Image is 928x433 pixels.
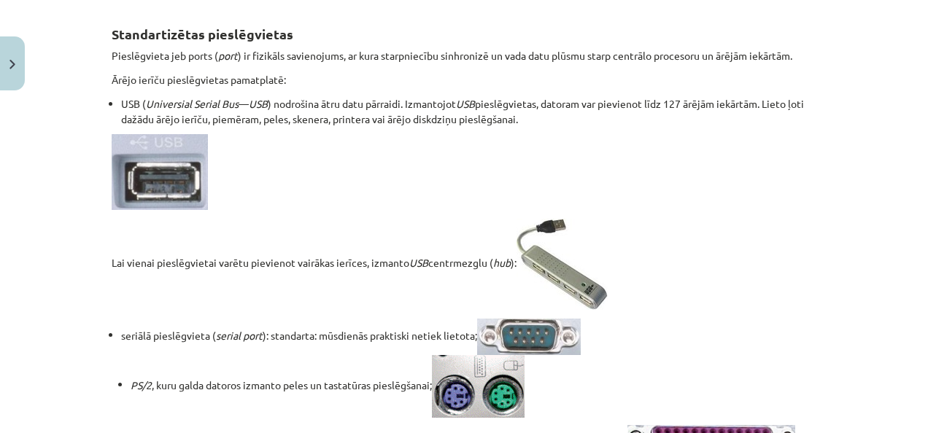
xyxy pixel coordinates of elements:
[121,96,816,127] li: USB ( — ) nodrošina ātru datu pārraidi. Izmantojot pieslēgvietas, datoram var pievienot līdz 127 ...
[218,49,238,62] em: port
[409,256,428,269] em: USB
[121,319,816,418] li: seriālā pieslēgvieta ( ): standarta: mūsdienās praktiski netiek lietota;
[112,48,816,63] p: Pieslēgvieta jeb ports ( ) ir fizikāls savienojums, ar kura starpniecību sinhronizē un vada datu ...
[216,328,263,341] em: serial port
[493,256,511,269] em: hub
[146,97,239,110] em: Universial Serial Bus
[9,60,15,69] img: icon-close-lesson-0947bae3869378f0d4975bcd49f059093ad1ed9edebbc8119c70593378902aed.svg
[112,219,816,310] p: Lai vienai pieslēgvietai varētu pievienot vairākas ierīces, izmanto centrmezglu ( ):
[131,378,152,391] em: PS/2
[112,72,816,87] p: Ārējo ierīču pieslēgvietas pamatplatē:
[456,97,475,110] em: USB
[249,97,268,110] em: USB
[131,355,816,418] li: , kuru galda datoros izmanto peles un tastatūras pieslēgšanai;
[112,26,293,42] strong: Standartizētas pieslēgvietas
